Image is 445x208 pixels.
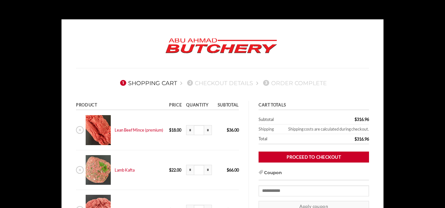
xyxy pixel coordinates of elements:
th: Product [76,101,167,110]
th: Shipping [259,124,278,134]
a: Remove Lean Beef Mince (premium) from cart [76,126,84,134]
img: Cart [86,115,110,145]
span: $ [227,167,229,173]
td: Shipping costs are calculated during checkout. [278,124,369,134]
input: Product quantity [194,125,204,135]
input: Reduce quantity of Lamb Kafta [186,165,194,175]
bdi: 22.00 [169,167,181,173]
th: Price [167,101,184,110]
nav: Checkout steps [76,74,369,91]
span: $ [169,167,171,173]
a: Lean Beef Mince (premium) [115,127,163,133]
h3: Coupon [259,170,369,181]
a: Lamb Kafta [115,167,135,173]
bdi: 36.00 [227,127,239,133]
bdi: 316.96 [355,136,369,142]
input: Increase quantity of Lamb Kafta [204,165,212,175]
a: 2Checkout details [185,80,253,86]
a: Proceed to checkout [259,152,369,163]
th: Subtotal [259,115,315,124]
bdi: 316.96 [355,117,369,122]
th: Subtotal [215,101,239,110]
span: $ [227,127,229,133]
span: 2 [187,80,193,86]
bdi: 66.00 [227,167,239,173]
input: Reduce quantity of Lean Beef Mince (premium) [186,125,194,135]
bdi: 18.00 [169,127,181,133]
a: 1Shopping Cart [118,80,177,86]
span: $ [169,127,171,133]
img: Cart [86,155,110,185]
img: Abu Ahmad Butchery [160,34,282,58]
input: Product quantity [194,165,204,175]
th: Cart totals [259,101,369,110]
th: Quantity [184,101,215,110]
a: Remove Lamb Kafta from cart [76,166,84,174]
span: $ [355,136,357,142]
span: $ [355,117,357,122]
input: Increase quantity of Lean Beef Mince (premium) [204,125,212,135]
span: 1 [120,80,126,86]
th: Total [259,134,315,144]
